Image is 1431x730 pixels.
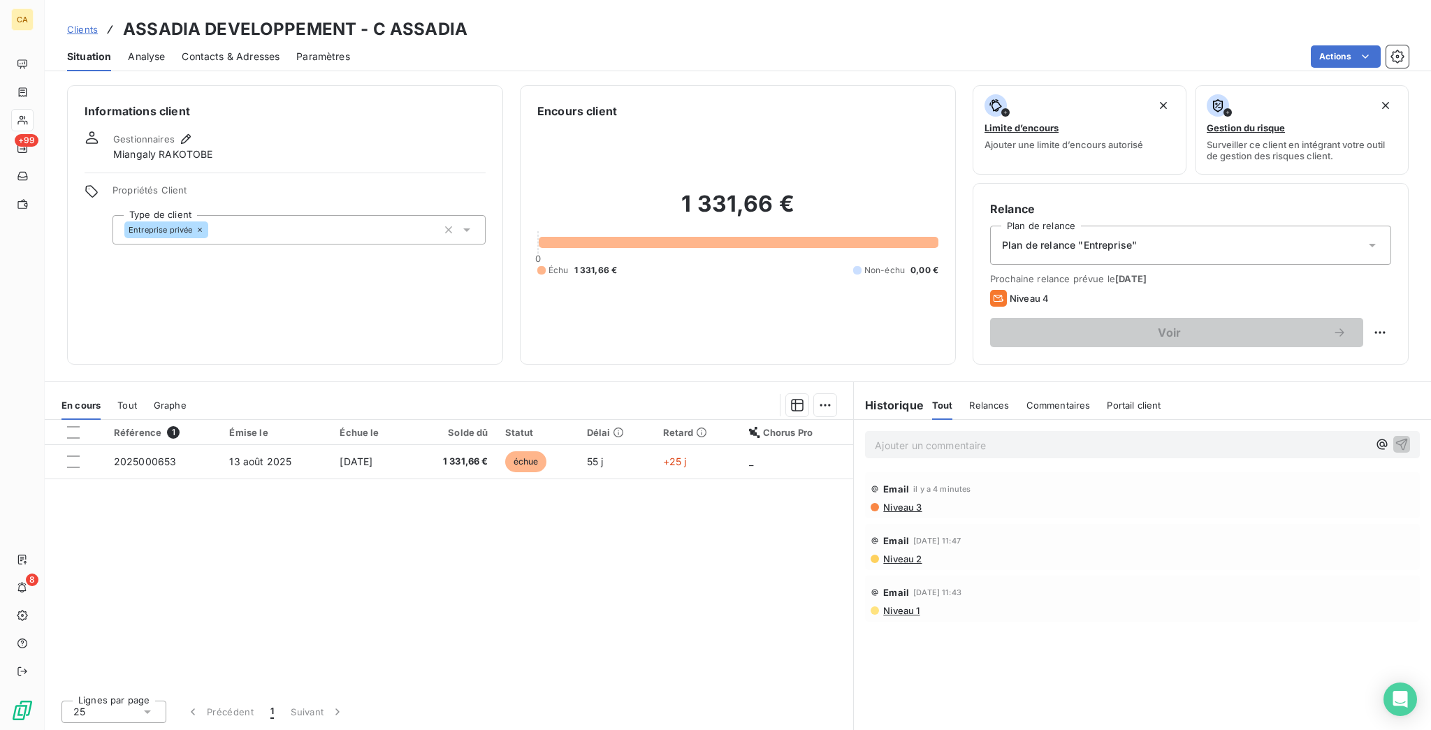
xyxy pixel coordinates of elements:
[114,426,213,439] div: Référence
[990,318,1363,347] button: Voir
[85,103,486,119] h6: Informations client
[1207,139,1397,161] span: Surveiller ce client en intégrant votre outil de gestion des risques client.
[11,8,34,31] div: CA
[167,426,180,439] span: 1
[913,588,961,597] span: [DATE] 11:43
[1007,327,1332,338] span: Voir
[882,605,920,616] span: Niveau 1
[985,122,1059,133] span: Limite d’encours
[913,485,971,493] span: il y a 4 minutes
[913,536,961,545] span: [DATE] 11:47
[883,535,909,546] span: Email
[114,455,177,467] span: 2025000653
[864,264,905,277] span: Non-échu
[854,397,924,414] h6: Historique
[208,224,219,236] input: Ajouter une valeur
[537,190,938,232] h2: 1 331,66 €
[67,22,98,36] a: Clients
[1115,273,1147,284] span: [DATE]
[537,103,617,119] h6: Encours client
[11,699,34,722] img: Logo LeanPay
[882,502,922,513] span: Niveau 3
[1195,85,1409,175] button: Gestion du risqueSurveiller ce client en intégrant votre outil de gestion des risques client.
[67,50,111,64] span: Situation
[1383,682,1417,716] div: Open Intercom Messenger
[154,400,187,411] span: Graphe
[73,705,85,719] span: 25
[296,50,350,64] span: Paramètres
[663,455,687,467] span: +25 j
[340,427,401,438] div: Échue le
[883,483,909,495] span: Email
[61,400,101,411] span: En cours
[112,184,486,204] span: Propriétés Client
[973,85,1186,175] button: Limite d’encoursAjouter une limite d’encours autorisé
[985,139,1143,150] span: Ajouter une limite d’encours autorisé
[113,133,175,145] span: Gestionnaires
[505,451,547,472] span: échue
[587,427,646,438] div: Délai
[505,427,570,438] div: Statut
[549,264,569,277] span: Échu
[749,427,845,438] div: Chorus Pro
[932,400,953,411] span: Tout
[129,226,193,234] span: Entreprise privée
[969,400,1009,411] span: Relances
[587,455,604,467] span: 55 j
[883,587,909,598] span: Email
[128,50,165,64] span: Analyse
[990,273,1391,284] span: Prochaine relance prévue le
[1010,293,1049,304] span: Niveau 4
[1207,122,1285,133] span: Gestion du risque
[990,200,1391,217] h6: Relance
[113,147,213,161] span: Miangaly RAKOTOBE
[15,134,38,147] span: +99
[26,574,38,586] span: 8
[123,17,467,42] h3: ASSADIA DEVELOPPEMENT - C ASSADIA
[229,427,323,438] div: Émise le
[574,264,618,277] span: 1 331,66 €
[1002,238,1137,252] span: Plan de relance "Entreprise"
[229,455,291,467] span: 13 août 2025
[1107,400,1161,411] span: Portail client
[1311,45,1381,68] button: Actions
[419,455,488,469] span: 1 331,66 €
[419,427,488,438] div: Solde dû
[1026,400,1091,411] span: Commentaires
[663,427,732,438] div: Retard
[749,455,753,467] span: _
[910,264,938,277] span: 0,00 €
[270,705,274,719] span: 1
[282,697,353,727] button: Suivant
[262,697,282,727] button: 1
[340,455,372,467] span: [DATE]
[177,697,262,727] button: Précédent
[67,24,98,35] span: Clients
[117,400,137,411] span: Tout
[182,50,279,64] span: Contacts & Adresses
[535,253,541,264] span: 0
[882,553,922,564] span: Niveau 2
